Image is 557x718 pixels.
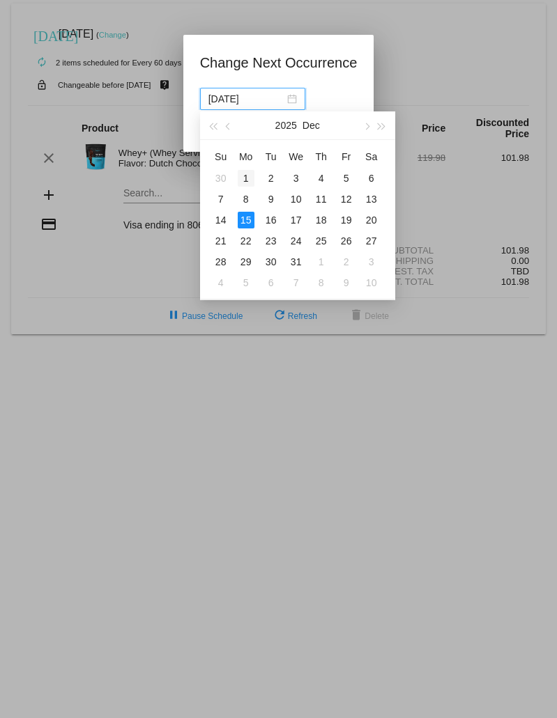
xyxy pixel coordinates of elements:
[334,168,359,189] td: 12/5/2025
[374,111,389,139] button: Next year (Control + right)
[309,231,334,251] td: 12/25/2025
[284,210,309,231] td: 12/17/2025
[359,231,384,251] td: 12/27/2025
[234,210,259,231] td: 12/15/2025
[288,253,305,270] div: 31
[338,253,355,270] div: 2
[288,191,305,208] div: 10
[334,210,359,231] td: 12/19/2025
[338,191,355,208] div: 12
[313,212,330,228] div: 18
[208,272,234,293] td: 1/4/2026
[208,168,234,189] td: 11/30/2025
[313,253,330,270] div: 1
[284,251,309,272] td: 12/31/2025
[288,233,305,249] div: 24
[363,191,380,208] div: 13
[288,274,305,291] div: 7
[284,168,309,189] td: 12/3/2025
[238,212,254,228] div: 15
[238,191,254,208] div: 8
[263,274,280,291] div: 6
[213,233,229,249] div: 21
[338,170,355,187] div: 5
[259,231,284,251] td: 12/23/2025
[309,146,334,168] th: Thu
[208,251,234,272] td: 12/28/2025
[213,170,229,187] div: 30
[259,189,284,210] td: 12/9/2025
[363,233,380,249] div: 27
[238,233,254,249] div: 22
[334,272,359,293] td: 1/9/2026
[284,272,309,293] td: 1/7/2026
[213,274,229,291] div: 4
[208,91,284,107] input: Select date
[208,189,234,210] td: 12/7/2025
[213,212,229,228] div: 14
[288,212,305,228] div: 17
[208,231,234,251] td: 12/21/2025
[313,274,330,291] div: 8
[309,189,334,210] td: 12/11/2025
[206,111,221,139] button: Last year (Control + left)
[359,251,384,272] td: 1/3/2026
[359,146,384,168] th: Sat
[334,251,359,272] td: 1/2/2026
[334,189,359,210] td: 12/12/2025
[309,272,334,293] td: 1/8/2026
[259,251,284,272] td: 12/30/2025
[275,111,297,139] button: 2025
[358,111,374,139] button: Next month (PageDown)
[363,253,380,270] div: 3
[238,253,254,270] div: 29
[259,146,284,168] th: Tue
[259,168,284,189] td: 12/2/2025
[363,274,380,291] div: 10
[234,231,259,251] td: 12/22/2025
[263,170,280,187] div: 2
[309,168,334,189] td: 12/4/2025
[263,233,280,249] div: 23
[213,191,229,208] div: 7
[359,272,384,293] td: 1/10/2026
[238,274,254,291] div: 5
[359,210,384,231] td: 12/20/2025
[313,191,330,208] div: 11
[334,231,359,251] td: 12/26/2025
[200,52,358,74] h1: Change Next Occurrence
[359,189,384,210] td: 12/13/2025
[284,231,309,251] td: 12/24/2025
[234,251,259,272] td: 12/29/2025
[221,111,236,139] button: Previous month (PageUp)
[263,212,280,228] div: 16
[334,146,359,168] th: Fri
[208,210,234,231] td: 12/14/2025
[234,168,259,189] td: 12/1/2025
[309,210,334,231] td: 12/18/2025
[234,146,259,168] th: Mon
[263,191,280,208] div: 9
[259,210,284,231] td: 12/16/2025
[363,212,380,228] div: 20
[208,146,234,168] th: Sun
[309,251,334,272] td: 1/1/2026
[284,189,309,210] td: 12/10/2025
[338,212,355,228] div: 19
[234,272,259,293] td: 1/5/2026
[213,253,229,270] div: 28
[338,274,355,291] div: 9
[338,233,355,249] div: 26
[313,170,330,187] div: 4
[284,146,309,168] th: Wed
[303,111,320,139] button: Dec
[313,233,330,249] div: 25
[238,170,254,187] div: 1
[359,168,384,189] td: 12/6/2025
[259,272,284,293] td: 1/6/2026
[288,170,305,187] div: 3
[263,253,280,270] div: 30
[363,170,380,187] div: 6
[234,189,259,210] td: 12/8/2025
